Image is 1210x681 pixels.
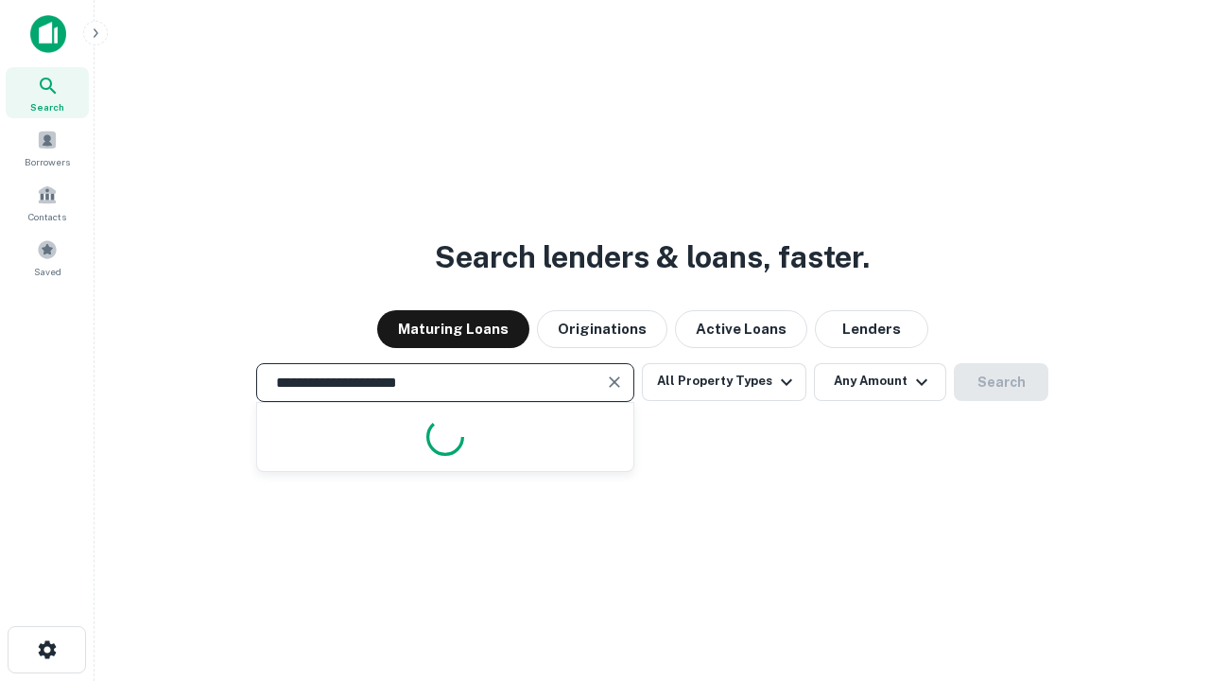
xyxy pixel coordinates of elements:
[1115,530,1210,620] iframe: Chat Widget
[34,264,61,279] span: Saved
[30,99,64,114] span: Search
[601,369,628,395] button: Clear
[642,363,806,401] button: All Property Types
[25,154,70,169] span: Borrowers
[30,15,66,53] img: capitalize-icon.png
[675,310,807,348] button: Active Loans
[6,232,89,283] a: Saved
[6,122,89,173] a: Borrowers
[815,310,928,348] button: Lenders
[6,177,89,228] a: Contacts
[814,363,946,401] button: Any Amount
[537,310,667,348] button: Originations
[28,209,66,224] span: Contacts
[377,310,529,348] button: Maturing Loans
[435,235,870,280] h3: Search lenders & loans, faster.
[6,67,89,118] a: Search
